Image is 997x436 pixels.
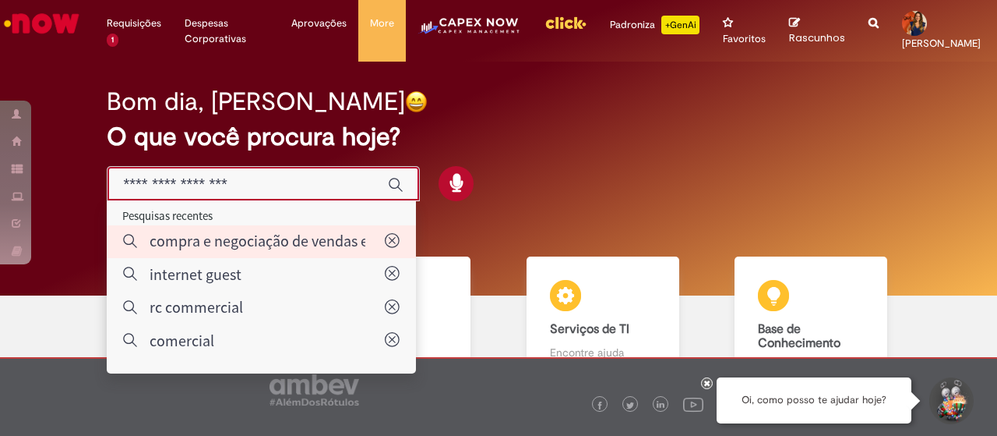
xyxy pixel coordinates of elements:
button: Iniciar Conversa de Suporte [927,378,974,424]
img: logo_footer_linkedin.png [657,401,664,410]
a: Rascunhos [789,16,845,45]
a: Base de Conhecimento Consulte e aprenda [707,257,916,392]
img: logo_footer_youtube.png [683,394,703,414]
b: Base de Conhecimento [758,321,840,351]
a: Tirar dúvidas Tirar dúvidas com Lupi Assist e Gen Ai [82,257,291,392]
img: CapexLogo5.png [417,16,521,47]
span: Aprovações [291,16,347,31]
span: [PERSON_NAME] [902,37,981,50]
p: +GenAi [661,16,699,34]
span: Requisições [107,16,161,31]
a: Serviços de TI Encontre ajuda [498,257,707,392]
h2: O que você procura hoje? [107,123,890,151]
h2: Bom dia, [PERSON_NAME] [107,88,405,115]
img: logo_footer_facebook.png [596,402,604,409]
span: 1 [107,34,118,47]
span: More [370,16,394,31]
b: Serviços de TI [550,321,629,337]
div: Oi, como posso te ajudar hoje? [717,378,911,424]
img: logo_footer_twitter.png [626,402,634,409]
img: ServiceNow [2,8,82,39]
img: click_logo_yellow_360x200.png [544,11,587,34]
img: happy-face.png [405,90,428,113]
div: Padroniza [610,16,699,34]
span: Favoritos [723,31,766,47]
img: logo_footer_ambev_rotulo_gray.png [270,374,359,406]
span: Rascunhos [789,30,845,45]
p: Encontre ajuda [550,345,656,360]
span: Despesas Corporativas [185,16,268,47]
